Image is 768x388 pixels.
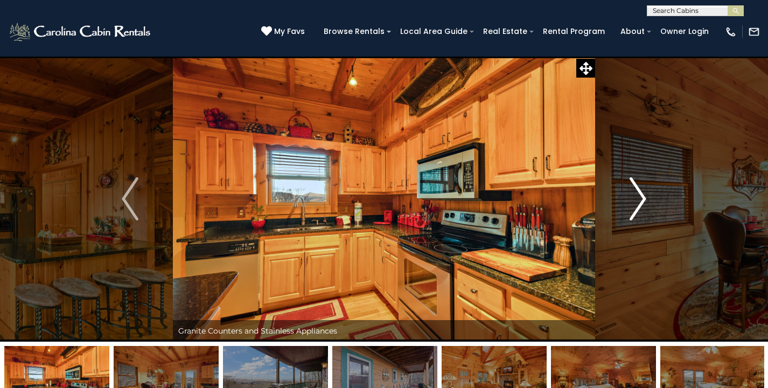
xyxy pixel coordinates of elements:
span: My Favs [274,26,305,37]
img: White-1-2.png [8,21,153,43]
a: About [615,23,650,40]
img: arrow [122,177,138,220]
div: Granite Counters and Stainless Appliances [173,320,595,342]
a: Local Area Guide [395,23,473,40]
a: Real Estate [478,23,533,40]
img: mail-regular-white.png [748,26,760,38]
a: Owner Login [655,23,714,40]
img: phone-regular-white.png [725,26,737,38]
a: Rental Program [537,23,610,40]
button: Next [595,56,681,342]
button: Previous [87,56,173,342]
img: arrow [630,177,646,220]
a: My Favs [261,26,308,38]
a: Browse Rentals [318,23,390,40]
